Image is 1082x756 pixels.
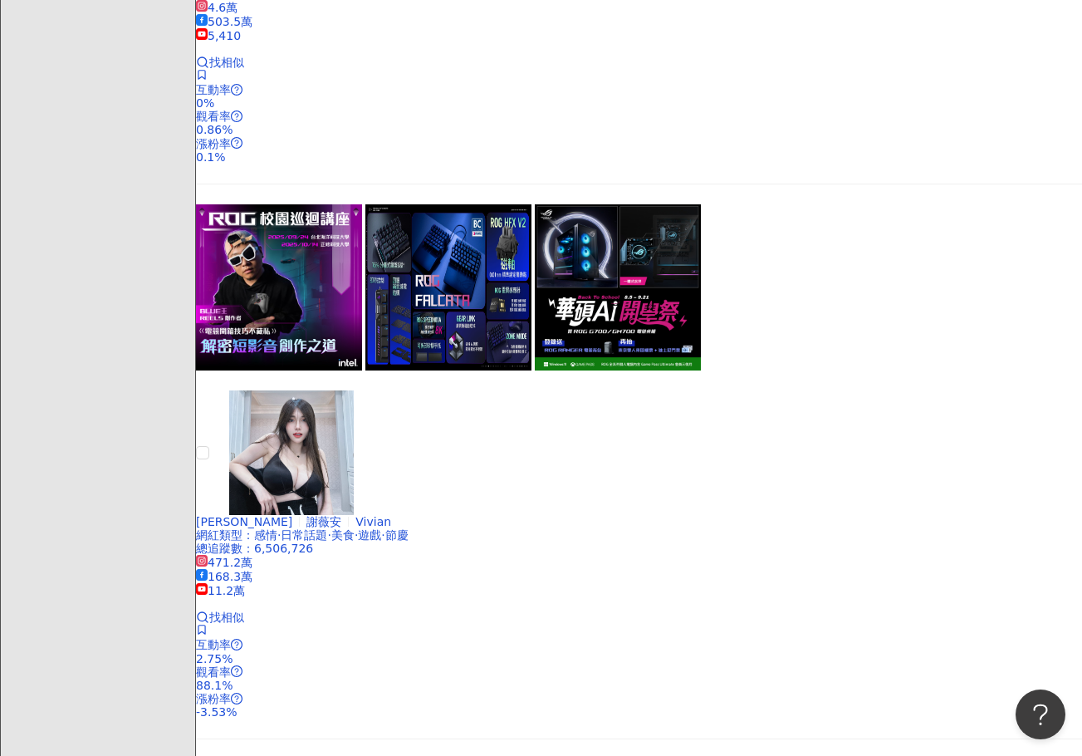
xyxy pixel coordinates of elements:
span: · [381,528,384,542]
span: 日常話題 [281,528,327,542]
div: 0% [196,96,1082,110]
span: · [327,528,330,542]
span: 遊戲 [358,528,381,542]
span: 5,410 [196,29,241,42]
span: 觀看率 [196,110,231,123]
span: Vivian [355,515,391,528]
span: question-circle [231,84,242,96]
div: 2.75% [196,652,1082,665]
span: 美食 [331,528,355,542]
span: 互動率 [196,83,231,96]
iframe: Help Scout Beacon - Open [1016,690,1065,739]
img: KOL Avatar [229,390,354,515]
span: [PERSON_NAME] [196,515,292,528]
span: 503.5萬 [196,15,252,28]
span: 觀看率 [196,665,231,679]
span: · [355,528,358,542]
a: 找相似 [196,611,244,624]
div: 0.86% [196,123,1082,136]
img: post-image [196,204,362,371]
img: post-image [365,204,531,371]
div: 總追蹤數 ： 6,506,726 [196,542,1082,555]
span: 漲粉率 [196,692,231,705]
span: 11.2萬 [196,584,245,597]
span: question-circle [231,137,242,149]
span: question-circle [231,693,242,704]
span: question-circle [231,665,242,677]
span: question-circle [231,110,242,122]
div: 88.1% [196,679,1082,692]
a: 找相似 [196,56,244,69]
span: 找相似 [209,611,244,624]
span: 4.6萬 [196,1,237,14]
div: 網紅類型 ： [196,528,1082,542]
span: 168.3萬 [196,570,252,583]
span: 471.2萬 [196,556,252,569]
span: 謝薇安 [306,515,341,528]
span: 感情 [254,528,277,542]
div: -3.53% [196,705,1082,719]
span: question-circle [231,639,242,650]
span: 找相似 [209,56,244,69]
span: 互動率 [196,638,231,651]
img: post-image [535,204,701,371]
span: · [277,528,281,542]
span: 節慶 [385,528,409,542]
div: 0.1% [196,150,1082,164]
span: 漲粉率 [196,137,231,150]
